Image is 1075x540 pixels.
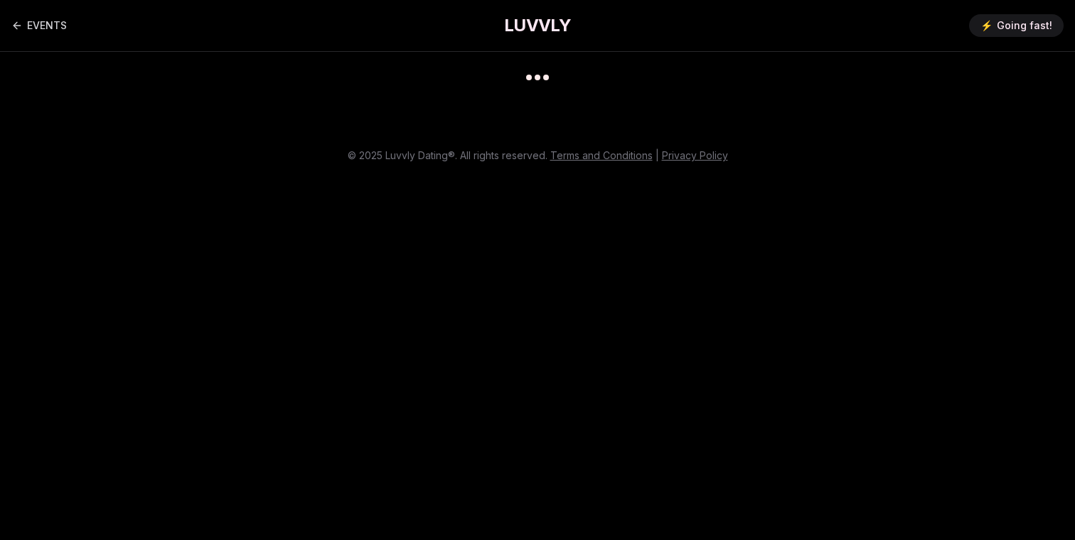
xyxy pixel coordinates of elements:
a: Back to events [11,11,67,40]
span: ⚡️ [980,18,993,33]
a: Privacy Policy [662,149,728,161]
span: Going fast! [997,18,1052,33]
a: LUVVLY [504,14,571,37]
span: | [656,149,659,161]
a: Terms and Conditions [550,149,653,161]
